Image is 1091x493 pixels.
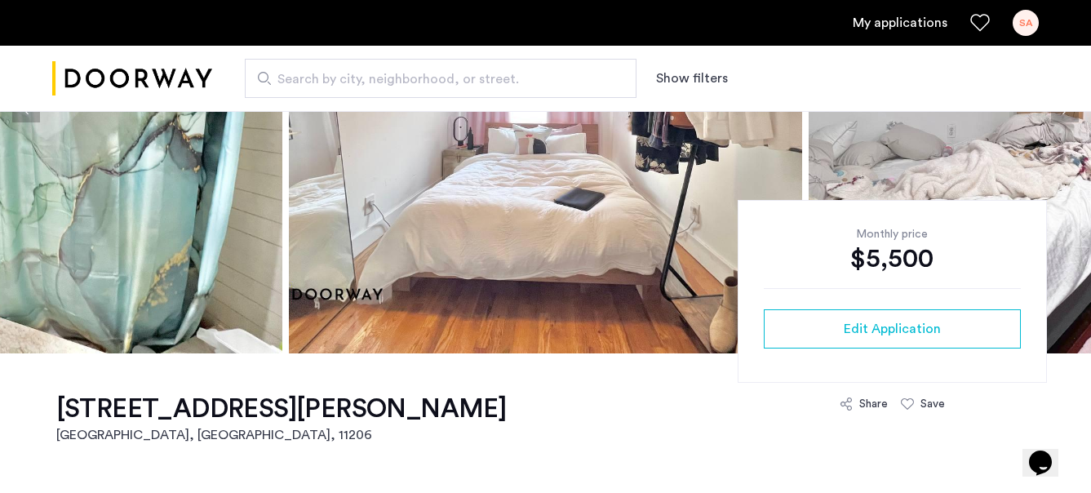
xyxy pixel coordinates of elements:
[56,393,507,425] h1: [STREET_ADDRESS][PERSON_NAME]
[920,396,945,412] div: Save
[277,69,591,89] span: Search by city, neighborhood, or street.
[764,242,1021,275] div: $5,500
[56,393,507,445] a: [STREET_ADDRESS][PERSON_NAME][GEOGRAPHIC_DATA], [GEOGRAPHIC_DATA], 11206
[764,309,1021,349] button: button
[859,396,888,412] div: Share
[245,59,636,98] input: Apartment Search
[52,48,212,109] a: Cazamio logo
[764,226,1021,242] div: Monthly price
[844,319,941,339] span: Edit Application
[656,69,728,88] button: Show or hide filters
[853,13,947,33] a: My application
[52,48,212,109] img: logo
[56,425,507,445] h2: [GEOGRAPHIC_DATA], [GEOGRAPHIC_DATA] , 11206
[970,13,990,33] a: Favorites
[1013,10,1039,36] div: SA
[1022,428,1075,477] iframe: chat widget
